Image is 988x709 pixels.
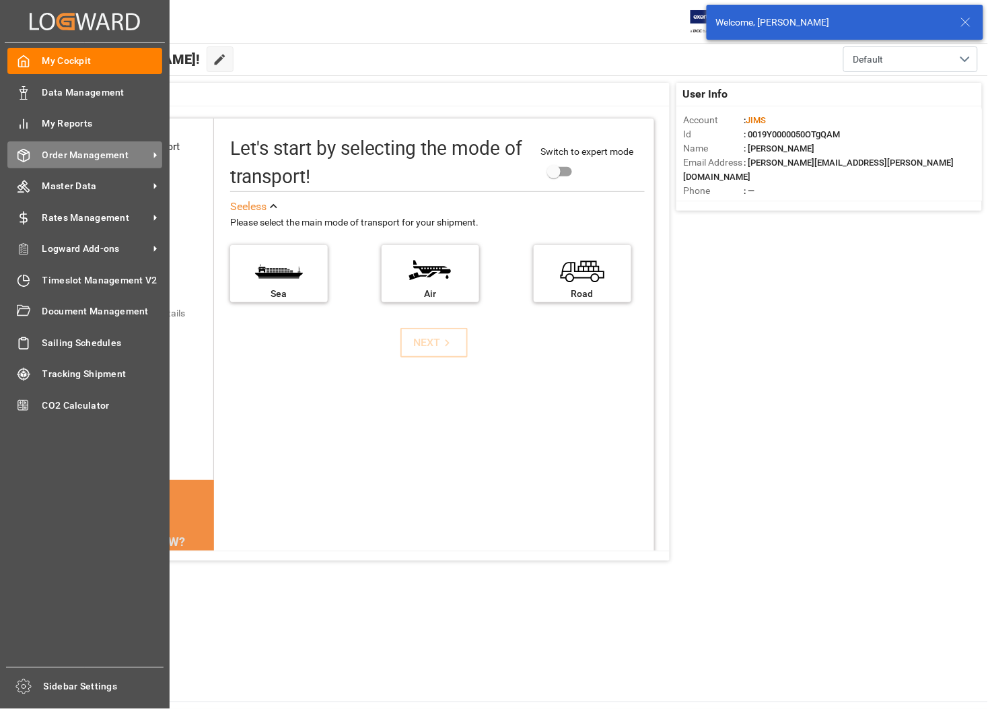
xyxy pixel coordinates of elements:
span: : Shipper [744,200,777,210]
span: : [PERSON_NAME][EMAIL_ADDRESS][PERSON_NAME][DOMAIN_NAME] [683,158,954,182]
button: NEXT [400,328,468,358]
img: Exertis%20JAM%20-%20Email%20Logo.jpg_1722504956.jpg [691,10,737,34]
div: Air [388,287,472,301]
a: Tracking Shipment [7,361,162,387]
span: : 0019Y0000050OTgQAM [744,129,840,139]
a: Data Management [7,79,162,105]
a: Document Management [7,298,162,325]
div: Welcome, [PERSON_NAME] [716,15,948,30]
span: Order Management [42,148,149,162]
span: CO2 Calculator [42,399,163,413]
span: : [PERSON_NAME] [744,143,814,154]
div: Add shipping details [101,306,185,320]
span: Account Type [683,198,744,212]
span: Rates Management [42,211,149,225]
span: Data Management [42,86,163,100]
span: Tracking Shipment [42,367,163,381]
span: Timeslot Management V2 [42,273,163,288]
span: Switch to expert mode [541,146,634,157]
a: Sailing Schedules [7,329,162,356]
span: Sidebar Settings [44,680,164,694]
span: Account [683,113,744,127]
span: Sailing Schedules [42,336,163,350]
span: Email Address [683,156,744,170]
span: My Reports [42,116,163,131]
a: CO2 Calculator [7,392,162,418]
span: User Info [683,86,728,102]
div: Let's start by selecting the mode of transport! [230,135,528,191]
button: open menu [843,46,978,72]
span: Name [683,141,744,156]
span: My Cockpit [42,54,163,68]
span: Id [683,127,744,141]
div: See less [230,199,267,215]
span: Phone [683,184,744,198]
span: : — [744,186,754,196]
div: Road [540,287,625,301]
span: Logward Add-ons [42,242,149,256]
a: Timeslot Management V2 [7,267,162,293]
span: Master Data [42,179,149,193]
span: JIMS [746,115,766,125]
div: Please select the main mode of transport for your shipment. [230,215,645,231]
div: Sea [237,287,321,301]
a: My Cockpit [7,48,162,74]
span: : [744,115,766,125]
span: Document Management [42,304,163,318]
span: Hello [PERSON_NAME]! [55,46,200,72]
span: Default [853,53,884,67]
a: My Reports [7,110,162,137]
div: NEXT [413,335,454,351]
